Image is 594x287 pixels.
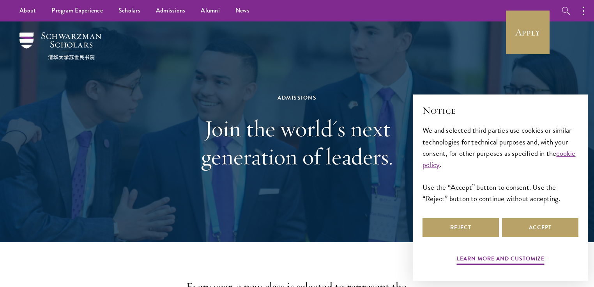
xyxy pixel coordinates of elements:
h2: Notice [423,104,578,117]
button: Accept [502,218,578,237]
button: Reject [423,218,499,237]
img: Schwarzman Scholars [19,32,101,60]
a: cookie policy [423,148,576,170]
h1: Join the world's next generation of leaders. [163,114,431,171]
a: Apply [506,11,550,54]
button: Learn more and customize [457,254,544,266]
div: We and selected third parties use cookies or similar technologies for technical purposes and, wit... [423,125,578,204]
div: Admissions [163,93,431,103]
